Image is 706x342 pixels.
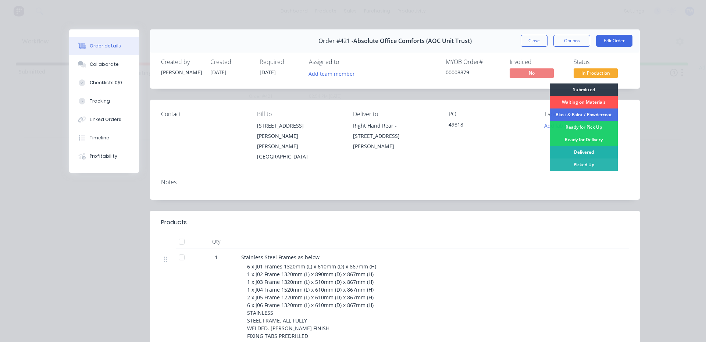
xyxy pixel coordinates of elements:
[574,68,618,78] span: In Production
[215,253,218,261] span: 1
[353,111,437,118] div: Deliver to
[309,68,359,78] button: Add team member
[161,68,202,76] div: [PERSON_NAME]
[161,179,629,186] div: Notes
[446,58,501,65] div: MYOB Order #
[69,129,139,147] button: Timeline
[161,58,202,65] div: Created by
[210,69,227,76] span: [DATE]
[305,68,359,78] button: Add team member
[241,254,320,261] span: Stainless Steel Frames as below
[90,153,117,160] div: Profitability
[69,147,139,165] button: Profitability
[309,58,382,65] div: Assigned to
[69,74,139,92] button: Checklists 0/0
[541,121,574,131] button: Add labels
[553,35,590,47] button: Options
[550,121,618,133] div: Ready for Pick Up
[69,55,139,74] button: Collaborate
[210,58,251,65] div: Created
[353,38,472,44] span: Absolute Office Comforts (AOC Unit Trust)
[574,68,618,79] button: In Production
[194,234,238,249] div: Qty
[90,116,121,123] div: Linked Orders
[574,58,629,65] div: Status
[260,58,300,65] div: Required
[161,218,187,227] div: Products
[510,68,554,78] span: No
[353,121,437,152] div: Right Hand Rear - [STREET_ADDRESS][PERSON_NAME]
[550,108,618,121] div: Blast & Paint / Powdercoat
[90,79,122,86] div: Checklists 0/0
[257,111,341,118] div: Bill to
[318,38,353,44] span: Order #421 -
[257,121,341,141] div: [STREET_ADDRESS][PERSON_NAME]
[510,58,565,65] div: Invoiced
[550,133,618,146] div: Ready for Delivery
[90,43,121,49] div: Order details
[550,158,618,171] div: Picked Up
[90,98,110,104] div: Tracking
[69,92,139,110] button: Tracking
[69,110,139,129] button: Linked Orders
[257,121,341,162] div: [STREET_ADDRESS][PERSON_NAME][PERSON_NAME][GEOGRAPHIC_DATA]
[545,111,629,118] div: Labels
[257,141,341,162] div: [PERSON_NAME][GEOGRAPHIC_DATA]
[521,35,548,47] button: Close
[446,68,501,76] div: 00008879
[550,83,618,96] div: Submitted
[550,96,618,108] div: Waiting on Materials
[260,69,276,76] span: [DATE]
[90,61,119,68] div: Collaborate
[449,121,533,131] div: 49818
[90,135,109,141] div: Timeline
[596,35,632,47] button: Edit Order
[550,146,618,158] div: Delivered
[69,37,139,55] button: Order details
[449,111,533,118] div: PO
[161,111,245,118] div: Contact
